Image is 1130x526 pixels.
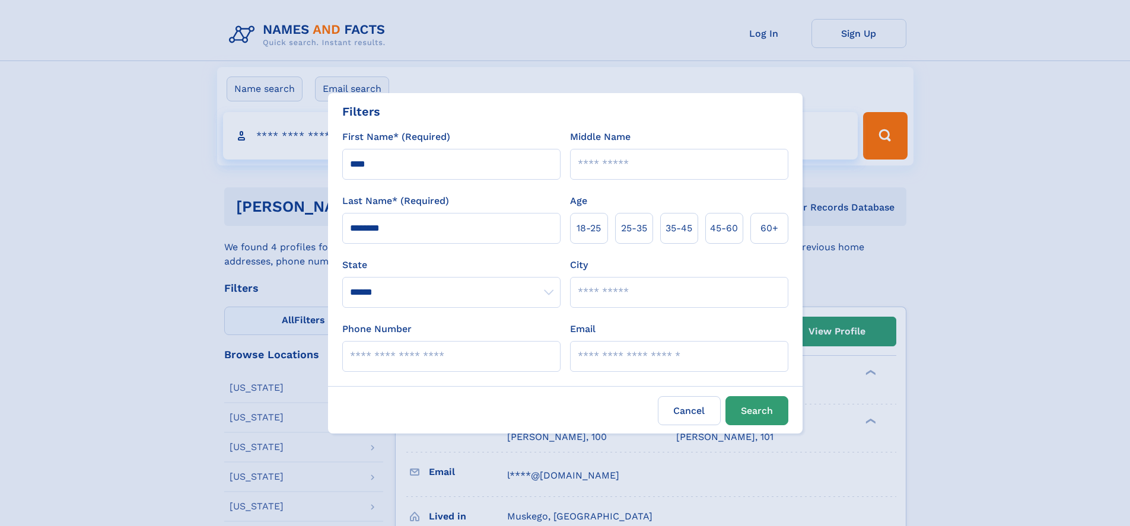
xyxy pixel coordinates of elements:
[621,221,647,235] span: 25‑35
[570,130,631,144] label: Middle Name
[570,194,587,208] label: Age
[710,221,738,235] span: 45‑60
[570,322,596,336] label: Email
[760,221,778,235] span: 60+
[658,396,721,425] label: Cancel
[570,258,588,272] label: City
[342,322,412,336] label: Phone Number
[342,258,561,272] label: State
[666,221,692,235] span: 35‑45
[342,103,380,120] div: Filters
[577,221,601,235] span: 18‑25
[725,396,788,425] button: Search
[342,130,450,144] label: First Name* (Required)
[342,194,449,208] label: Last Name* (Required)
